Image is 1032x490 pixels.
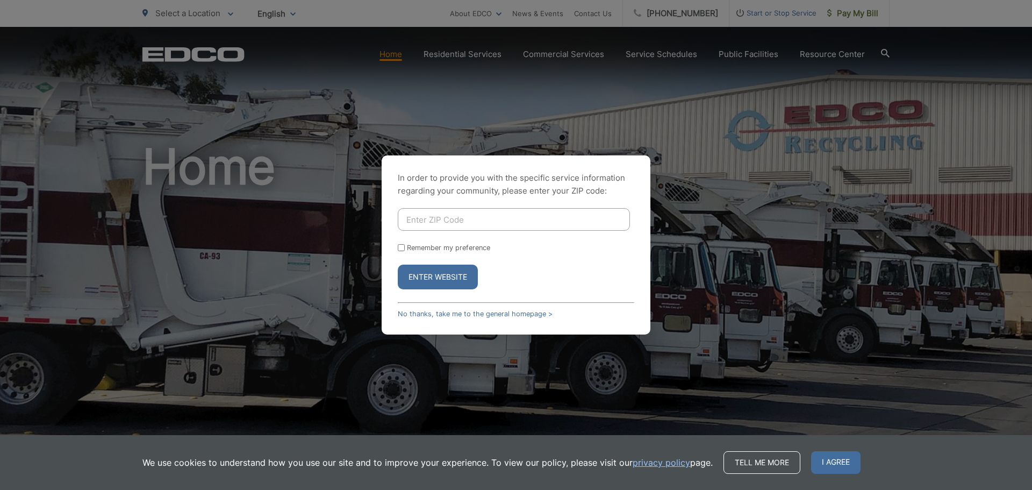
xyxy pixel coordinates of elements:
[633,456,690,469] a: privacy policy
[398,172,634,197] p: In order to provide you with the specific service information regarding your community, please en...
[407,244,490,252] label: Remember my preference
[398,265,478,289] button: Enter Website
[142,456,713,469] p: We use cookies to understand how you use our site and to improve your experience. To view our pol...
[398,310,553,318] a: No thanks, take me to the general homepage >
[398,208,630,231] input: Enter ZIP Code
[811,451,861,474] span: I agree
[723,451,800,474] a: Tell me more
